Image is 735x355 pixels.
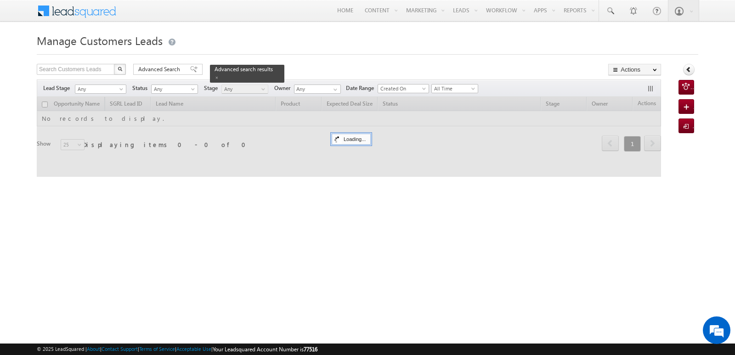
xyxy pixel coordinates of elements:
span: Date Range [346,84,378,92]
span: Manage Customers Leads [37,33,163,48]
span: All Time [432,85,475,93]
span: Advanced search results [215,66,273,73]
a: Any [221,85,268,94]
img: Search [118,67,122,71]
span: Owner [274,84,294,92]
span: Lead Stage [43,84,73,92]
span: Any [152,85,195,93]
span: Your Leadsquared Account Number is [213,346,317,353]
div: Loading... [332,134,371,145]
a: Terms of Service [139,346,175,352]
input: Type to Search [294,85,341,94]
a: Any [151,85,198,94]
a: All Time [431,84,478,93]
span: Stage [204,84,221,92]
span: Created On [378,85,426,93]
span: Advanced Search [138,65,183,73]
a: About [87,346,100,352]
span: Any [222,85,266,93]
span: Any [75,85,123,93]
span: © 2025 LeadSquared | | | | | [37,345,317,354]
span: Status [132,84,151,92]
a: Acceptable Use [176,346,211,352]
span: 77516 [304,346,317,353]
a: Created On [378,84,429,93]
a: Any [75,85,126,94]
button: Actions [608,64,661,75]
a: Show All Items [328,85,340,94]
a: Contact Support [102,346,138,352]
